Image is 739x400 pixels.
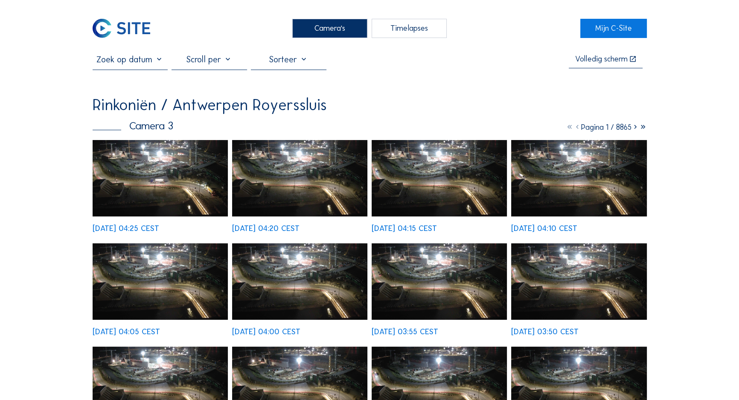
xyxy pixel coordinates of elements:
[372,243,507,320] img: image_53377778
[93,243,228,320] img: image_53377930
[292,19,368,38] div: Camera's
[511,328,579,336] div: [DATE] 03:50 CEST
[511,243,647,320] img: image_53377759
[93,225,159,232] div: [DATE] 04:25 CEST
[372,328,438,336] div: [DATE] 03:55 CEST
[93,19,151,38] img: C-SITE Logo
[232,328,300,336] div: [DATE] 04:00 CEST
[580,19,647,38] a: Mijn C-Site
[232,140,368,216] img: image_53378008
[581,123,631,132] span: Pagina 1 / 8865
[93,19,159,38] a: C-SITE Logo
[93,328,160,336] div: [DATE] 04:05 CEST
[93,54,168,64] input: Zoek op datum 󰅀
[232,225,300,232] div: [DATE] 04:20 CEST
[372,225,437,232] div: [DATE] 04:15 CEST
[93,97,327,113] div: Rinkoniën / Antwerpen Royerssluis
[93,120,174,131] div: Camera 3
[93,140,228,216] img: image_53378023
[511,140,647,216] img: image_53377955
[232,243,368,320] img: image_53377797
[372,140,507,216] img: image_53377983
[372,19,447,38] div: Timelapses
[575,55,628,63] div: Volledig scherm
[511,225,577,232] div: [DATE] 04:10 CEST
